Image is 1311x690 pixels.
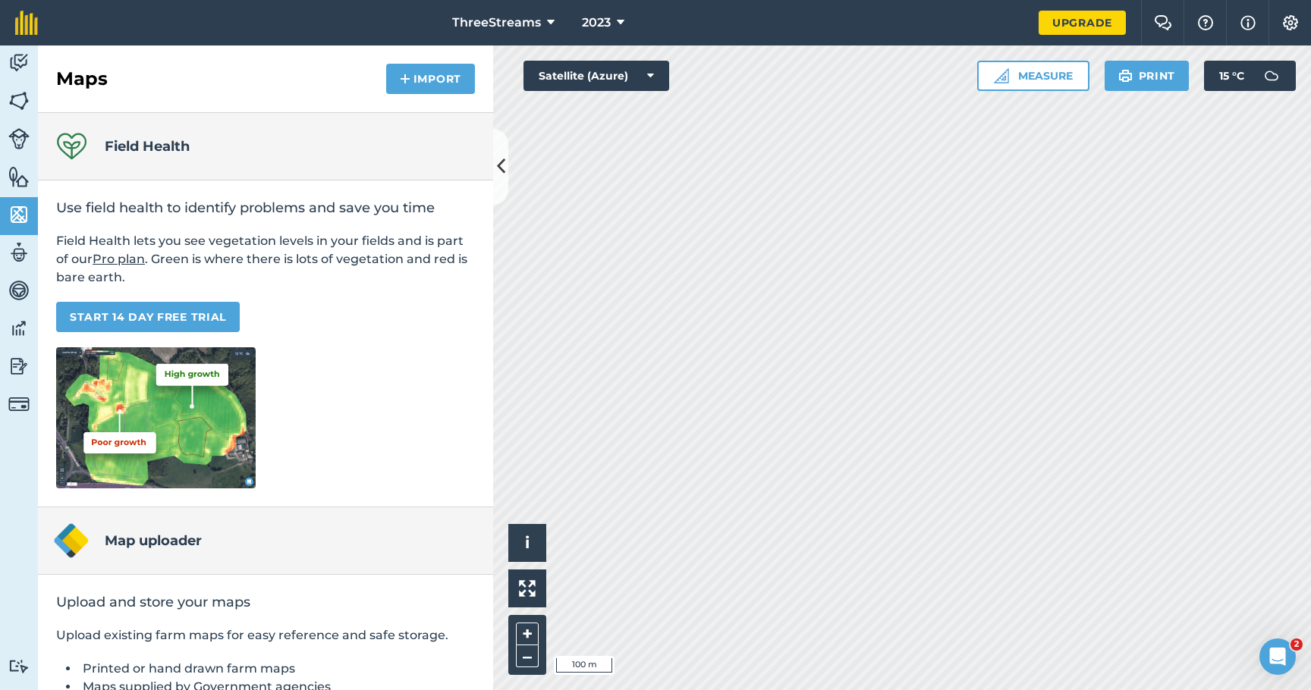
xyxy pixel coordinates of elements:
h2: Use field health to identify problems and save you time [56,199,475,217]
img: svg+xml;base64,PHN2ZyB4bWxucz0iaHR0cDovL3d3dy53My5vcmcvMjAwMC9zdmciIHdpZHRoPSI1NiIgaGVpZ2h0PSI2MC... [8,165,30,188]
li: Printed or hand drawn farm maps [79,660,475,678]
h2: Upload and store your maps [56,593,475,611]
p: Upload existing farm maps for easy reference and safe storage. [56,626,475,645]
button: Import [386,64,475,94]
img: svg+xml;base64,PD94bWwgdmVyc2lvbj0iMS4wIiBlbmNvZGluZz0idXRmLTgiPz4KPCEtLSBHZW5lcmF0b3I6IEFkb2JlIE... [8,355,30,378]
iframe: Intercom live chat [1259,638,1296,675]
button: Satellite (Azure) [523,61,669,91]
img: svg+xml;base64,PD94bWwgdmVyc2lvbj0iMS4wIiBlbmNvZGluZz0idXRmLTgiPz4KPCEtLSBHZW5lcmF0b3I6IEFkb2JlIE... [8,241,30,264]
img: Two speech bubbles overlapping with the left bubble in the forefront [1154,15,1172,30]
p: Field Health lets you see vegetation levels in your fields and is part of our . Green is where th... [56,232,475,287]
h4: Field Health [105,136,190,157]
img: Map uploader logo [53,522,90,559]
a: START 14 DAY FREE TRIAL [56,302,240,332]
img: A question mark icon [1196,15,1215,30]
img: svg+xml;base64,PD94bWwgdmVyc2lvbj0iMS4wIiBlbmNvZGluZz0idXRmLTgiPz4KPCEtLSBHZW5lcmF0b3I6IEFkb2JlIE... [8,52,30,74]
span: ThreeStreams [452,14,541,32]
img: Four arrows, one pointing top left, one top right, one bottom right and the last bottom left [519,580,536,597]
img: svg+xml;base64,PD94bWwgdmVyc2lvbj0iMS4wIiBlbmNvZGluZz0idXRmLTgiPz4KPCEtLSBHZW5lcmF0b3I6IEFkb2JlIE... [8,128,30,149]
img: svg+xml;base64,PHN2ZyB4bWxucz0iaHR0cDovL3d3dy53My5vcmcvMjAwMC9zdmciIHdpZHRoPSI1NiIgaGVpZ2h0PSI2MC... [8,203,30,226]
img: svg+xml;base64,PHN2ZyB4bWxucz0iaHR0cDovL3d3dy53My5vcmcvMjAwMC9zdmciIHdpZHRoPSIxOSIgaGVpZ2h0PSIyNC... [1118,67,1133,85]
img: svg+xml;base64,PD94bWwgdmVyc2lvbj0iMS4wIiBlbmNvZGluZz0idXRmLTgiPz4KPCEtLSBHZW5lcmF0b3I6IEFkb2JlIE... [1256,61,1287,91]
h2: Maps [56,67,108,91]
span: 2023 [582,14,611,32]
span: 15 ° C [1219,61,1244,91]
img: svg+xml;base64,PHN2ZyB4bWxucz0iaHR0cDovL3d3dy53My5vcmcvMjAwMC9zdmciIHdpZHRoPSIxNCIgaGVpZ2h0PSIyNC... [400,70,410,88]
img: svg+xml;base64,PD94bWwgdmVyc2lvbj0iMS4wIiBlbmNvZGluZz0idXRmLTgiPz4KPCEtLSBHZW5lcmF0b3I6IEFkb2JlIE... [8,394,30,415]
a: Pro plan [93,252,145,266]
span: 2 [1291,638,1303,651]
img: fieldmargin Logo [15,11,38,35]
button: i [508,524,546,562]
button: Print [1105,61,1190,91]
img: Ruler icon [994,68,1009,83]
img: A cog icon [1281,15,1300,30]
button: Measure [977,61,1089,91]
a: Upgrade [1039,11,1126,35]
button: + [516,623,539,645]
img: svg+xml;base64,PD94bWwgdmVyc2lvbj0iMS4wIiBlbmNvZGluZz0idXRmLTgiPz4KPCEtLSBHZW5lcmF0b3I6IEFkb2JlIE... [8,317,30,340]
button: 15 °C [1204,61,1296,91]
span: i [525,533,530,552]
button: – [516,645,539,667]
img: svg+xml;base64,PD94bWwgdmVyc2lvbj0iMS4wIiBlbmNvZGluZz0idXRmLTgiPz4KPCEtLSBHZW5lcmF0b3I6IEFkb2JlIE... [8,659,30,673]
img: svg+xml;base64,PHN2ZyB4bWxucz0iaHR0cDovL3d3dy53My5vcmcvMjAwMC9zdmciIHdpZHRoPSIxNyIgaGVpZ2h0PSIxNy... [1240,14,1256,32]
h4: Map uploader [105,530,202,551]
img: svg+xml;base64,PHN2ZyB4bWxucz0iaHR0cDovL3d3dy53My5vcmcvMjAwMC9zdmciIHdpZHRoPSI1NiIgaGVpZ2h0PSI2MC... [8,89,30,112]
img: svg+xml;base64,PD94bWwgdmVyc2lvbj0iMS4wIiBlbmNvZGluZz0idXRmLTgiPz4KPCEtLSBHZW5lcmF0b3I6IEFkb2JlIE... [8,279,30,302]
